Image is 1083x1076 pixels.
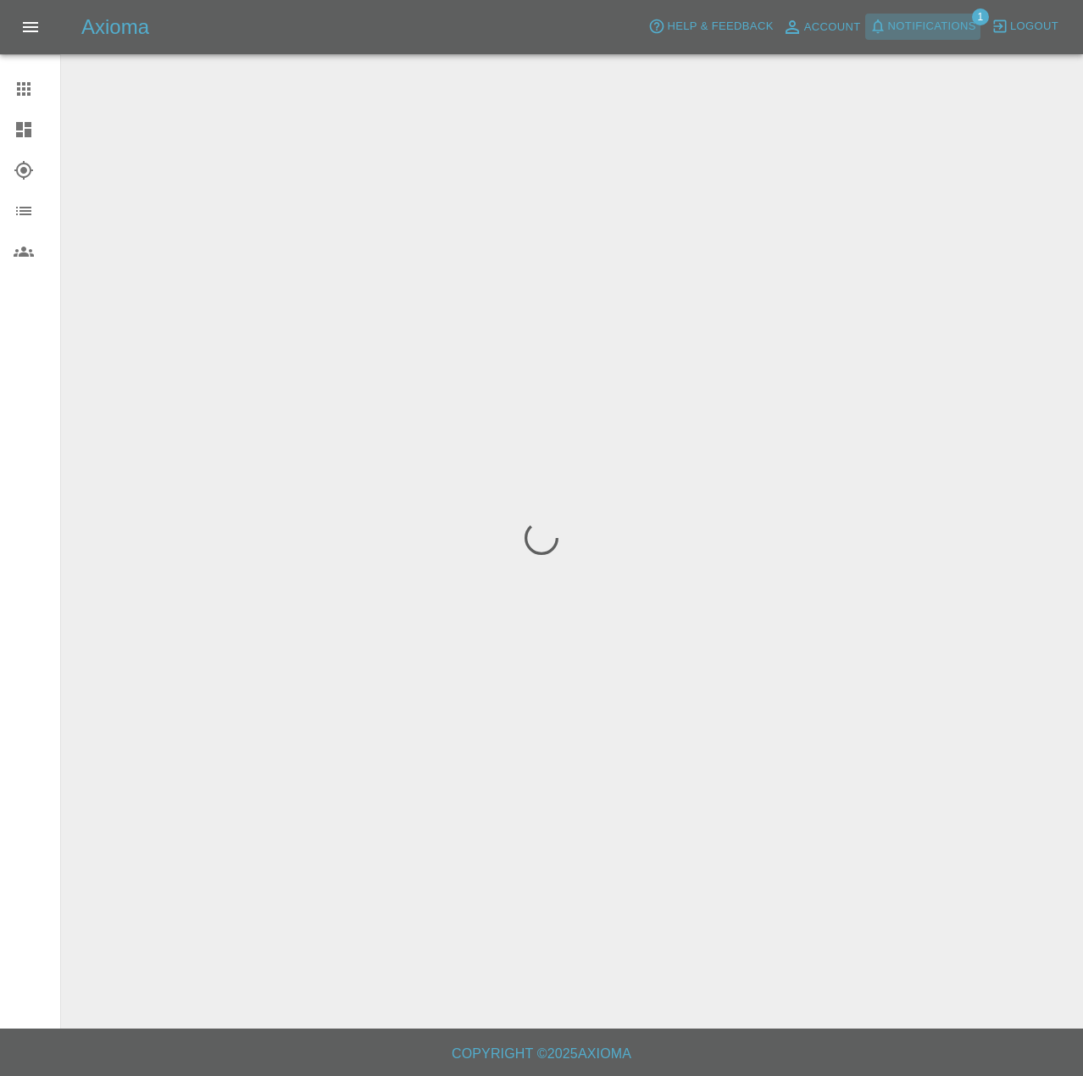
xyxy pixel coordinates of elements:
[987,14,1063,40] button: Logout
[888,17,976,36] span: Notifications
[644,14,777,40] button: Help & Feedback
[778,14,865,41] a: Account
[804,18,861,37] span: Account
[14,1042,1069,1066] h6: Copyright © 2025 Axioma
[81,14,149,41] h5: Axioma
[865,14,980,40] button: Notifications
[972,8,989,25] span: 1
[1010,17,1058,36] span: Logout
[10,7,51,47] button: Open drawer
[667,17,773,36] span: Help & Feedback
